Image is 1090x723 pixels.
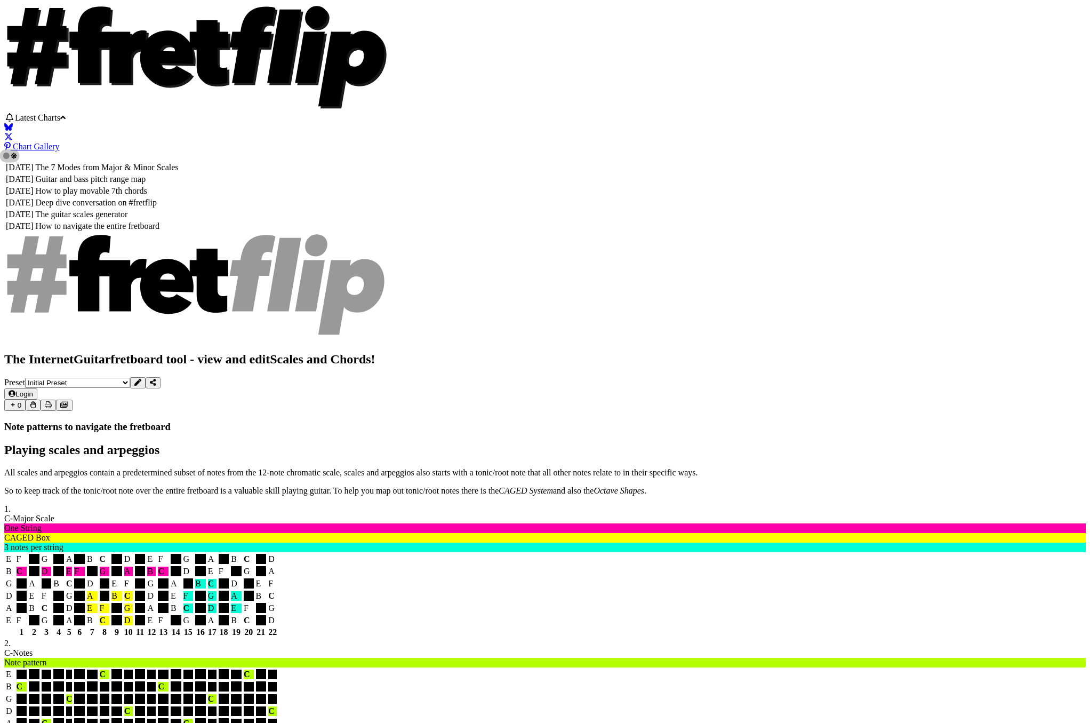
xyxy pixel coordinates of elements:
span: Preset [4,378,25,387]
div: G [147,694,156,704]
td: [DATE] [5,221,34,232]
h2: The Internet fretboard tool - view and edit [4,352,1086,367]
div: D [42,567,52,576]
div: A [124,567,133,576]
div: E [66,682,73,692]
div: G♭ [53,706,64,716]
div: A♭ [74,591,85,601]
div: D [268,670,277,679]
div: C [66,579,73,589]
th: 22 [268,627,277,638]
th: 13 [157,627,169,638]
th: 17 [207,627,217,638]
span: First enable full edit mode to edit [4,533,50,542]
div: E♭ [244,578,254,589]
div: G [42,670,52,679]
div: B♭ [74,615,85,625]
div: A♭ [195,615,206,625]
div: D [268,554,277,564]
div: F [219,567,229,576]
tr: How to play movable 7th chords on guitar [5,186,179,196]
div: B [195,579,206,589]
div: D♭ [111,615,122,625]
div: E♭ [74,603,85,613]
td: How to navigate the entire fretboard [35,221,179,232]
div: D [147,591,156,601]
div: F [183,591,194,601]
tr: How to create scale and chord charts [5,209,179,220]
th: 7 [86,627,98,638]
td: Guitar and bass pitch range map [35,174,179,185]
tr: How to alter one or two notes in the Major and Minor scales to play the 7 Modes [5,162,179,173]
p: All scales and arpeggios contain a predetermined subset of notes from the 12-note chromatic scale... [4,468,1086,478]
th: 8 [99,627,110,638]
div: G♭ [171,669,181,679]
div: G [42,554,52,564]
div: B♭ [183,578,194,589]
div: B [231,670,242,679]
div: G♭ [87,566,98,576]
div: G [147,579,156,589]
div: B♭ [219,669,229,679]
div: D [231,694,242,704]
div: D [183,567,194,576]
div: F [158,670,169,679]
div: D [87,694,98,704]
div: C [17,567,27,576]
div: E♭ [195,681,206,692]
span: First enable full edit mode to edit [4,523,42,533]
div: D [66,603,73,613]
div: G♭ [256,603,267,613]
p: So to keep track of the tonic/root note over the entire fretboard is a valuable skill playing gui... [4,486,1086,496]
div: E♭ [17,706,27,716]
div: A♭ [135,603,146,613]
div: B [147,567,156,576]
div: C [42,603,52,613]
div: C [244,670,254,679]
th: 10 [124,627,133,638]
div: B♭ [244,591,254,601]
div: D [42,682,52,692]
div: A [66,670,73,679]
div: G [42,616,52,625]
div: F [244,603,254,613]
div: F [268,579,277,589]
div: D♭ [219,694,229,704]
th: 3 [41,627,52,638]
div: B [53,579,64,589]
div: G [183,616,194,625]
div: G♭ [171,615,181,625]
h2: Playing scales and arpeggios [4,443,1086,457]
div: A [66,616,73,625]
div: E [171,706,181,716]
td: E [5,615,13,626]
td: [DATE] [5,162,34,173]
div: D [231,579,242,589]
div: C [124,591,133,601]
div: A [171,694,181,704]
span: First enable full edit mode to edit [4,543,63,552]
div: C [268,591,277,601]
div: E♭ [135,615,146,625]
div: A [268,682,277,692]
div: Chart Gallery [4,142,1086,152]
div: G [183,554,194,564]
div: B [231,616,242,625]
div: B♭ [17,603,27,613]
th: 9 [111,627,123,638]
th: 11 [134,627,146,638]
div: G [183,670,194,679]
td: Deep dive conversation on #fretflip [35,197,179,208]
div: F [17,554,27,564]
button: Share Preset [146,377,161,388]
div: A♭ [53,554,64,564]
div: C [17,682,27,692]
div: C [244,616,254,625]
div: C [158,567,169,576]
td: G [5,578,13,589]
div: D [124,616,133,625]
div: G [100,567,110,576]
div: D♭ [74,694,85,704]
div: F [17,670,27,679]
div: D♭ [171,566,181,576]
